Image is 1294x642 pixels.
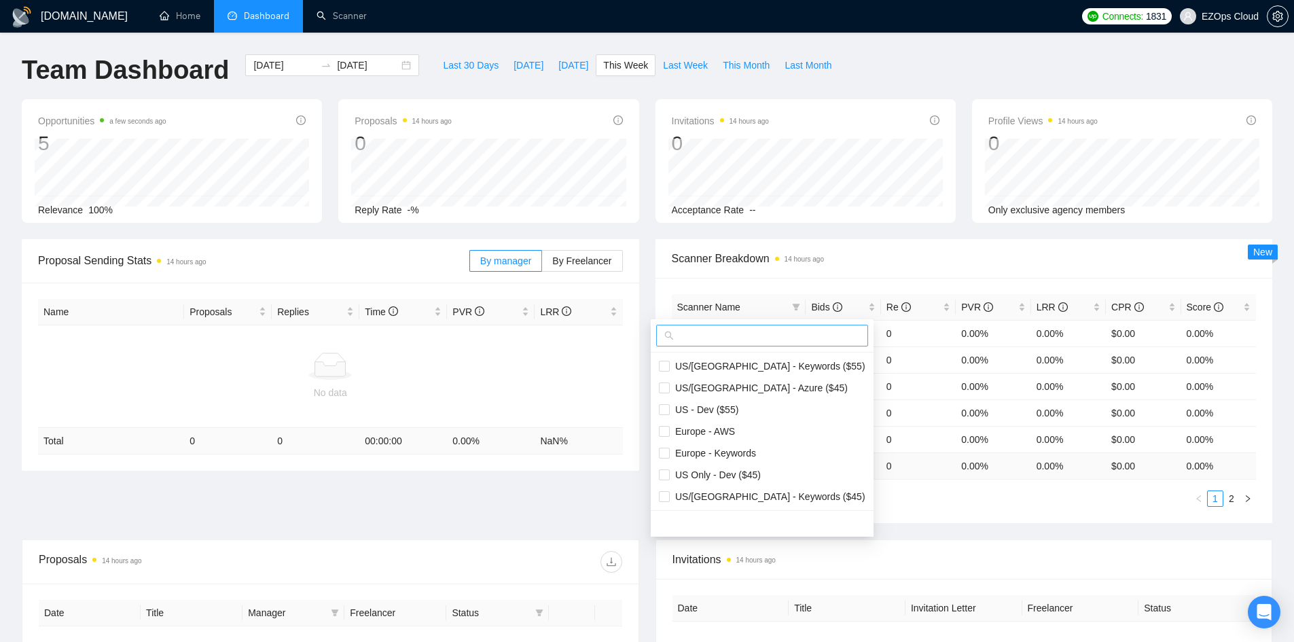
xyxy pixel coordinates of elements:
div: 0 [988,130,1098,156]
td: Total [38,428,184,454]
td: 0.00% [1031,399,1106,426]
a: 1 [1208,491,1223,506]
span: filter [535,609,543,617]
input: Start date [253,58,315,73]
span: Last Month [785,58,831,73]
th: Name [38,299,184,325]
td: NaN % [535,428,622,454]
span: Status [452,605,529,620]
span: filter [533,603,546,623]
span: Invitations [672,551,1256,568]
td: 0 [184,428,272,454]
span: 100% [88,204,113,215]
time: 14 hours ago [785,255,824,263]
span: New [1253,247,1272,257]
span: 1831 [1146,9,1166,24]
a: searchScanner [317,10,367,22]
th: Date [672,595,789,622]
div: Open Intercom Messenger [1248,596,1280,628]
th: Proposals [184,299,272,325]
span: search [664,331,674,340]
td: $0.00 [1106,426,1181,452]
span: Relevance [38,204,83,215]
span: filter [789,297,803,317]
td: 0 [881,399,956,426]
td: 0.00% [956,373,1030,399]
button: Last 30 Days [435,54,506,76]
span: Replies [277,304,344,319]
div: No data [43,385,617,400]
button: This Month [715,54,777,76]
td: 0 [881,320,956,346]
td: 0.00 % [956,452,1030,479]
button: Last Month [777,54,839,76]
input: End date [337,58,399,73]
span: Reply Rate [355,204,401,215]
div: 0 [355,130,452,156]
td: 0.00% [956,399,1030,426]
span: Score [1187,302,1223,313]
span: info-circle [984,302,993,312]
td: $0.00 [1106,373,1181,399]
th: Title [789,595,905,622]
h1: Team Dashboard [22,54,229,86]
span: Re [886,302,911,313]
span: info-circle [901,302,911,312]
span: -- [749,204,755,215]
span: Only exclusive agency members [988,204,1126,215]
li: 2 [1223,491,1240,507]
li: 1 [1207,491,1223,507]
span: right [1244,495,1252,503]
span: Europe - Keywords [670,448,756,459]
span: US/[GEOGRAPHIC_DATA] - Azure ($45) [670,382,848,393]
span: info-circle [1246,115,1256,125]
span: PVR [961,302,993,313]
a: setting [1267,11,1289,22]
th: Replies [272,299,359,325]
time: 14 hours ago [102,557,141,565]
span: Dashboard [244,10,289,22]
span: By manager [480,255,531,266]
th: Invitation Letter [905,595,1022,622]
span: US - Dev ($55) [670,404,738,415]
td: 0 [881,346,956,373]
time: 14 hours ago [730,118,769,125]
td: 0.00% [1181,320,1256,346]
td: 0.00 % [1031,452,1106,479]
td: $0.00 [1106,399,1181,426]
td: 0.00% [956,426,1030,452]
th: Date [39,600,141,626]
span: This Week [603,58,648,73]
span: [DATE] [558,58,588,73]
span: LRR [540,306,571,317]
span: US/[GEOGRAPHIC_DATA] - Keywords ($55) [670,361,865,372]
span: info-circle [296,115,306,125]
td: $0.00 [1106,346,1181,373]
a: homeHome [160,10,200,22]
span: US/[GEOGRAPHIC_DATA] - Keywords ($45) [670,491,865,502]
td: 0.00% [956,320,1030,346]
span: user [1183,12,1193,21]
li: Previous Page [1191,491,1207,507]
span: Proposals [355,113,452,129]
li: Next Page [1240,491,1256,507]
span: Time [365,306,397,317]
td: 0.00% [956,346,1030,373]
span: -% [408,204,419,215]
span: info-circle [1058,302,1068,312]
td: 0.00 % [1181,452,1256,479]
span: Profile Views [988,113,1098,129]
td: 0.00 % [447,428,535,454]
span: Proposals [190,304,256,319]
span: Scanner Breakdown [672,250,1257,267]
span: info-circle [1214,302,1223,312]
td: 0 [881,373,956,399]
img: logo [11,6,33,28]
button: This Week [596,54,655,76]
a: 2 [1224,491,1239,506]
th: Title [141,600,242,626]
button: [DATE] [506,54,551,76]
span: By Freelancer [552,255,611,266]
span: Invitations [672,113,769,129]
